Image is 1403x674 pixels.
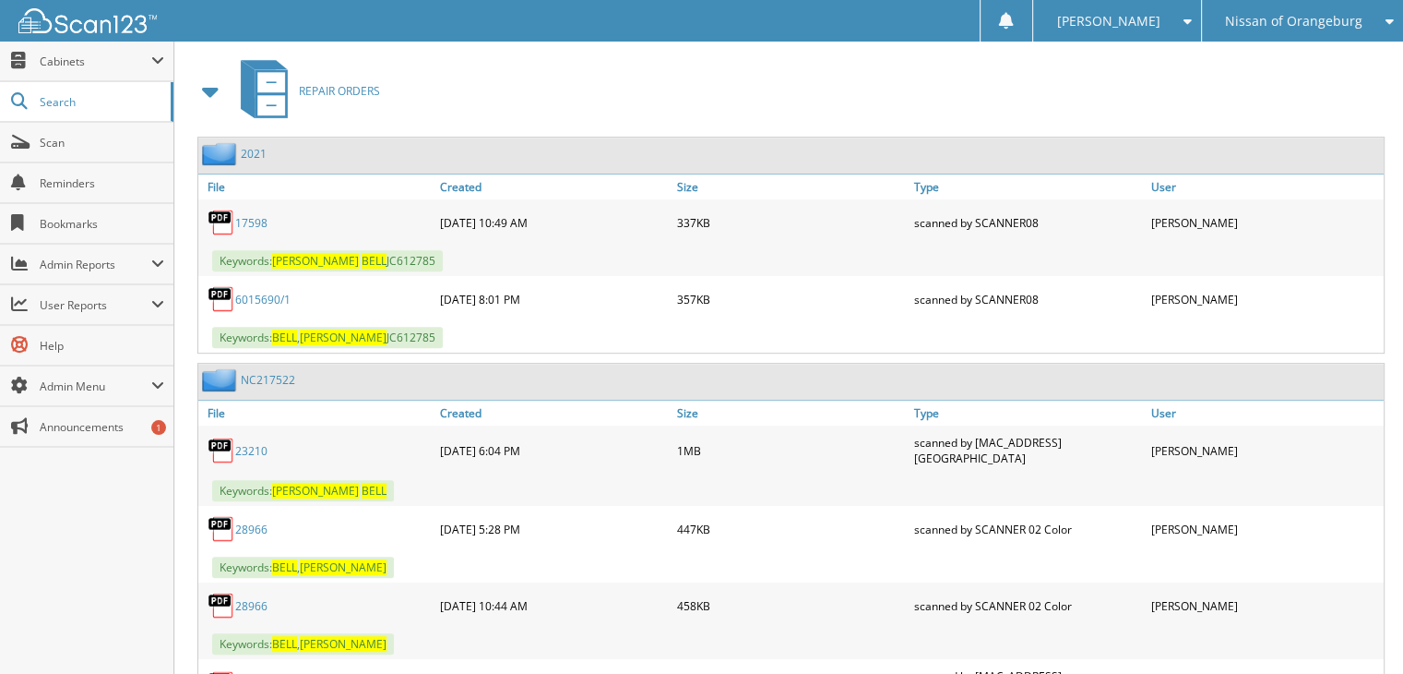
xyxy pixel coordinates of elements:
div: [PERSON_NAME] [1147,281,1384,318]
a: File [198,401,435,426]
span: [PERSON_NAME] [300,636,386,652]
div: scanned by SCANNER 02 Color [910,587,1147,624]
a: Size [672,401,910,426]
span: Keywords: , [212,557,394,578]
span: BELL [272,636,297,652]
span: Keywords: , [212,633,394,655]
div: [DATE] 5:28 PM [435,511,672,548]
span: Reminders [40,175,164,191]
span: BELL [272,330,297,345]
div: [PERSON_NAME] [1147,511,1384,548]
div: 337KB [672,204,910,241]
div: [DATE] 10:44 AM [435,587,672,624]
span: [PERSON_NAME] [1056,16,1159,27]
div: [PERSON_NAME] [1147,204,1384,241]
div: scanned by SCANNER 02 Color [910,511,1147,548]
div: [PERSON_NAME] [1147,587,1384,624]
span: [PERSON_NAME] [300,560,386,575]
a: 28966 [235,598,268,614]
a: REPAIR ORDERS [230,54,380,127]
div: 458KB [672,587,910,624]
div: [DATE] 6:04 PM [435,430,672,471]
a: User [1147,401,1384,426]
a: Type [910,175,1147,199]
span: [PERSON_NAME] [272,483,359,499]
div: 447KB [672,511,910,548]
img: scan123-logo-white.svg [18,8,157,33]
div: [DATE] 10:49 AM [435,204,672,241]
a: 28966 [235,522,268,537]
img: folder2.png [202,368,241,391]
span: Announcements [40,419,164,435]
span: Help [40,338,164,354]
a: 2021 [241,146,267,162]
div: 1 [151,420,166,435]
a: Created [435,175,672,199]
a: User [1147,175,1384,199]
span: User Reports [40,297,151,313]
span: Nissan of Orangeburg [1225,16,1362,27]
a: 6015690/1 [235,292,291,307]
a: NC217522 [241,372,295,388]
img: PDF.png [208,437,235,464]
img: PDF.png [208,592,235,620]
div: 357KB [672,281,910,318]
span: [PERSON_NAME] [272,253,359,269]
img: PDF.png [208,209,235,236]
a: 17598 [235,215,268,231]
a: Type [910,401,1147,426]
span: Admin Reports [40,257,151,272]
div: scanned by SCANNER08 [910,204,1147,241]
a: Created [435,401,672,426]
span: BELL [272,560,297,575]
div: 1MB [672,430,910,471]
span: Scan [40,135,164,150]
img: folder2.png [202,142,241,165]
span: Bookmarks [40,216,164,232]
span: Keywords: , JC612785 [212,327,443,348]
iframe: Chat Widget [1311,585,1403,674]
div: [DATE] 8:01 PM [435,281,672,318]
span: Keywords: JC612785 [212,250,443,271]
span: Admin Menu [40,379,151,394]
span: Search [40,94,161,110]
span: Cabinets [40,54,151,69]
a: 23210 [235,443,268,459]
img: PDF.png [208,285,235,313]
span: BELL [362,253,386,269]
a: File [198,175,435,199]
div: [PERSON_NAME] [1147,430,1384,471]
a: Size [672,175,910,199]
img: PDF.png [208,515,235,543]
span: BELL [362,483,386,499]
div: scanned by [MAC_ADDRESS][GEOGRAPHIC_DATA] [910,430,1147,471]
span: REPAIR ORDERS [299,83,380,99]
div: scanned by SCANNER08 [910,281,1147,318]
span: Keywords: [212,480,394,501]
span: [PERSON_NAME] [300,330,386,345]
